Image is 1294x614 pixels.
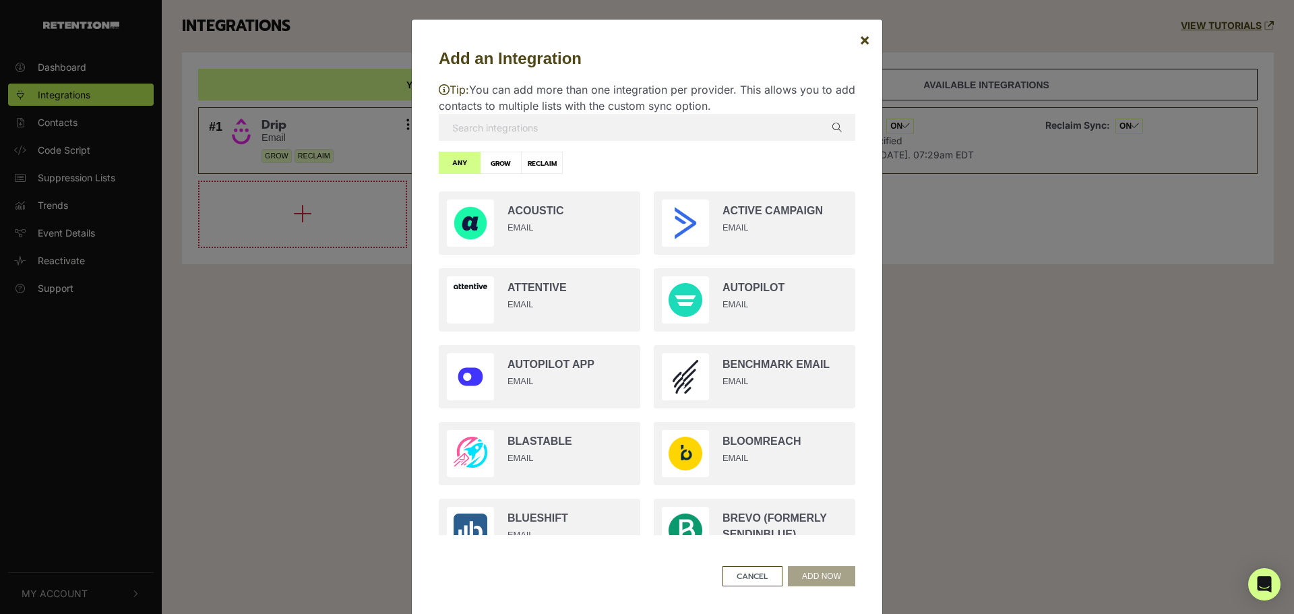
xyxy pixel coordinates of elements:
button: Close [849,21,881,59]
span: Tip: [439,83,469,96]
label: RECLAIM [521,152,563,174]
h5: Add an Integration [439,47,855,71]
label: GROW [480,152,522,174]
span: × [859,30,870,49]
p: You can add more than one integration per provider. This allows you to add contacts to multiple l... [439,82,855,114]
div: Open Intercom Messenger [1248,568,1281,601]
label: ANY [439,152,481,174]
input: Search integrations [439,114,855,141]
